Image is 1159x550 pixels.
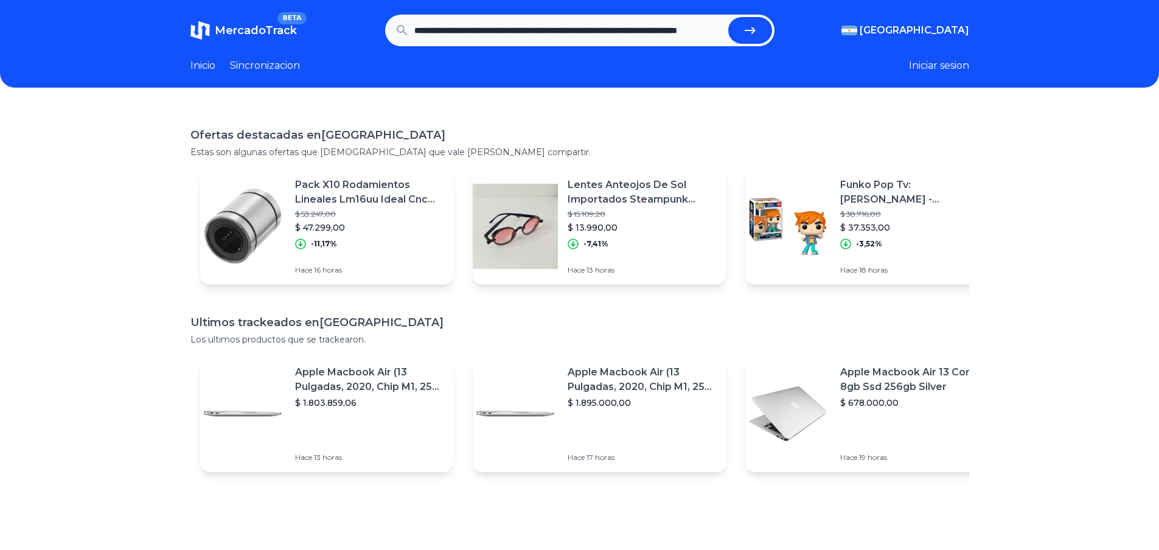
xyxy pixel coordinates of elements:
[190,146,969,158] p: Estas son algunas ofertas que [DEMOGRAPHIC_DATA] que vale [PERSON_NAME] compartir.
[568,178,716,207] p: Lentes Anteojos De Sol Importados Steampunk Redondos Colores
[473,168,726,285] a: Featured imageLentes Anteojos De Sol Importados Steampunk Redondos Colores$ 15.109,20$ 13.990,00-...
[295,178,444,207] p: Pack X10 Rodamientos Lineales Lm16uu Ideal Cnc 16mm Lm16
[745,355,998,472] a: Featured imageApple Macbook Air 13 Core I5 8gb Ssd 256gb Silver$ 678.000,00Hace 19 horas
[473,184,558,269] img: Featured image
[295,209,444,219] p: $ 53.247,00
[295,221,444,234] p: $ 47.299,00
[860,23,969,38] span: [GEOGRAPHIC_DATA]
[295,365,444,394] p: Apple Macbook Air (13 Pulgadas, 2020, Chip M1, 256 Gb De Ssd, 8 Gb De Ram) - Plata
[568,221,716,234] p: $ 13.990,00
[840,397,989,409] p: $ 678.000,00
[840,178,989,207] p: Funko Pop Tv: [PERSON_NAME] - [PERSON_NAME]
[745,168,998,285] a: Featured imageFunko Pop Tv: [PERSON_NAME] - [PERSON_NAME]$ 38.716,00$ 37.353,00-3,52%Hace 18 horas
[840,265,989,275] p: Hace 18 horas
[745,371,830,456] img: Featured image
[277,12,306,24] span: BETA
[473,371,558,456] img: Featured image
[200,168,453,285] a: Featured imagePack X10 Rodamientos Lineales Lm16uu Ideal Cnc 16mm Lm16$ 53.247,00$ 47.299,00-11,1...
[568,397,716,409] p: $ 1.895.000,00
[568,453,716,462] p: Hace 17 horas
[295,453,444,462] p: Hace 13 horas
[295,397,444,409] p: $ 1.803.859,06
[473,355,726,472] a: Featured imageApple Macbook Air (13 Pulgadas, 2020, Chip M1, 256 Gb De Ssd, 8 Gb De Ram) - Plata$...
[840,453,989,462] p: Hace 19 horas
[200,371,285,456] img: Featured image
[190,314,969,331] h1: Ultimos trackeados en [GEOGRAPHIC_DATA]
[745,184,830,269] img: Featured image
[568,365,716,394] p: Apple Macbook Air (13 Pulgadas, 2020, Chip M1, 256 Gb De Ssd, 8 Gb De Ram) - Plata
[841,23,969,38] button: [GEOGRAPHIC_DATA]
[230,58,300,73] a: Sincronizacion
[190,58,215,73] a: Inicio
[200,355,453,472] a: Featured imageApple Macbook Air (13 Pulgadas, 2020, Chip M1, 256 Gb De Ssd, 8 Gb De Ram) - Plata$...
[200,184,285,269] img: Featured image
[909,58,969,73] button: Iniciar sesion
[568,209,716,219] p: $ 15.109,20
[840,209,989,219] p: $ 38.716,00
[190,127,969,144] h1: Ofertas destacadas en [GEOGRAPHIC_DATA]
[856,239,882,249] p: -3,52%
[840,365,989,394] p: Apple Macbook Air 13 Core I5 8gb Ssd 256gb Silver
[841,26,857,35] img: Argentina
[295,265,444,275] p: Hace 16 horas
[311,239,337,249] p: -11,17%
[215,24,297,37] span: MercadoTrack
[190,21,297,40] a: MercadoTrackBETA
[840,221,989,234] p: $ 37.353,00
[190,333,969,346] p: Los ultimos productos que se trackearon.
[583,239,608,249] p: -7,41%
[190,21,210,40] img: MercadoTrack
[568,265,716,275] p: Hace 13 horas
